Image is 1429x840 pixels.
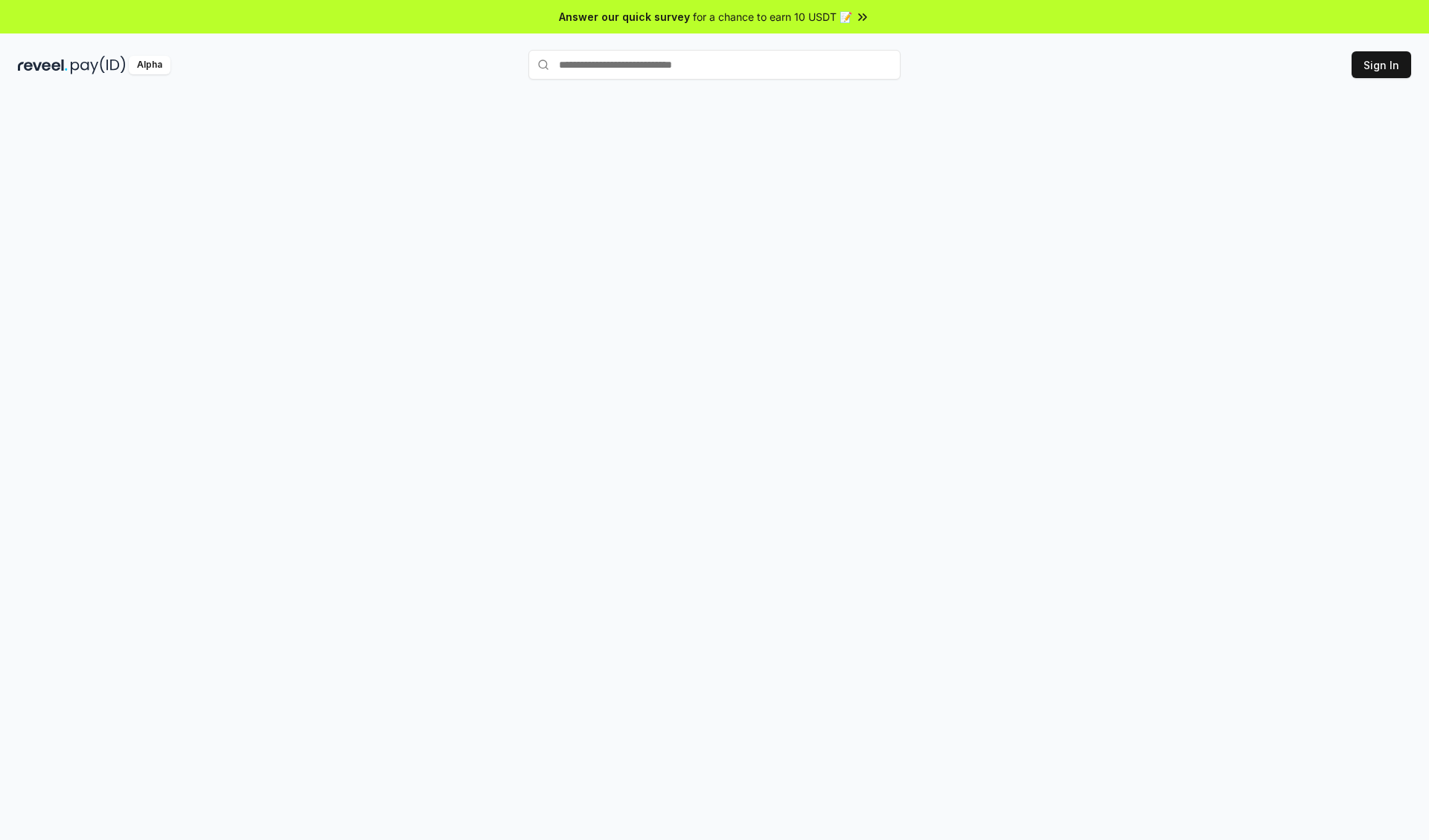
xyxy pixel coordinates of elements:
div: Alpha [129,56,170,74]
span: Answer our quick survey [559,9,690,25]
img: pay_id [71,56,126,74]
img: reveel_dark [18,56,68,74]
span: for a chance to earn 10 USDT 📝 [693,9,852,25]
button: Sign In [1352,51,1411,78]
